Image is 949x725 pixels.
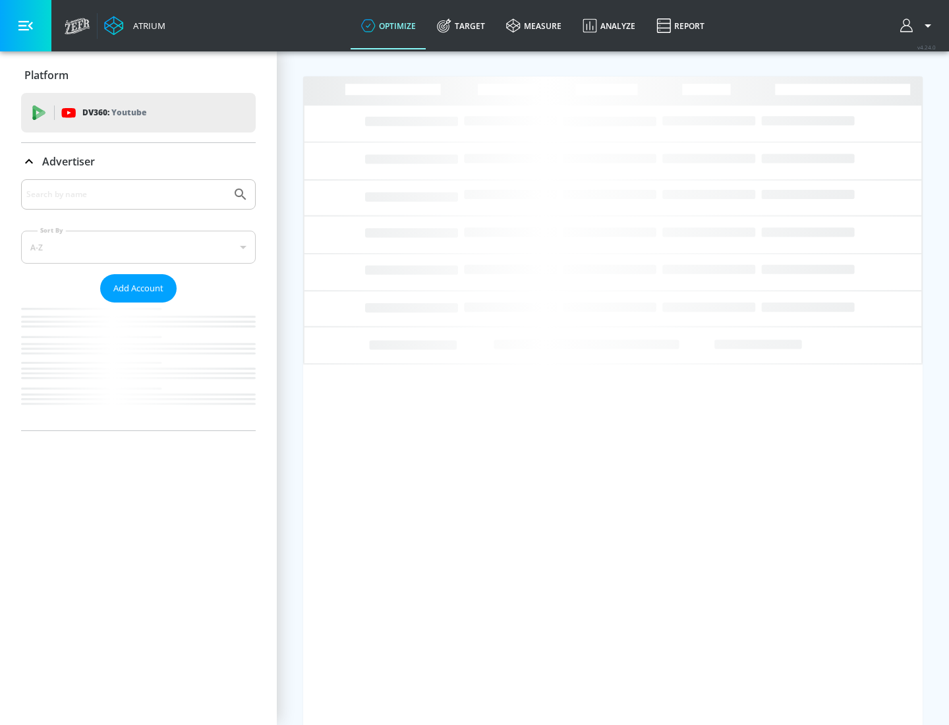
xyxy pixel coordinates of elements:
span: v 4.24.0 [917,43,936,51]
label: Sort By [38,226,66,235]
a: Atrium [104,16,165,36]
a: measure [496,2,572,49]
div: A-Z [21,231,256,264]
p: DV360: [82,105,146,120]
span: Add Account [113,281,163,296]
a: Analyze [572,2,646,49]
input: Search by name [26,186,226,203]
a: Target [426,2,496,49]
p: Youtube [111,105,146,119]
a: Report [646,2,715,49]
div: DV360: Youtube [21,93,256,132]
div: Atrium [128,20,165,32]
p: Platform [24,68,69,82]
nav: list of Advertiser [21,303,256,430]
div: Advertiser [21,143,256,180]
p: Advertiser [42,154,95,169]
div: Advertiser [21,179,256,430]
button: Add Account [100,274,177,303]
div: Platform [21,57,256,94]
a: optimize [351,2,426,49]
